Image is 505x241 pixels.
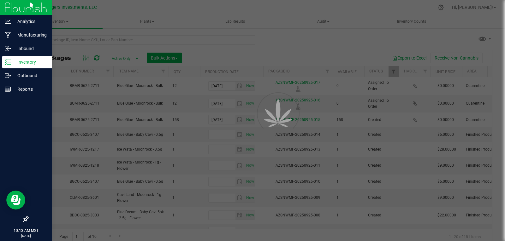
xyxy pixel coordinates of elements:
[5,32,11,38] inline-svg: Manufacturing
[3,228,49,233] p: 10:13 AM MST
[6,191,25,209] iframe: Resource center
[11,58,49,66] p: Inventory
[5,18,11,25] inline-svg: Analytics
[11,85,49,93] p: Reports
[5,59,11,65] inline-svg: Inventory
[11,45,49,52] p: Inbound
[11,31,49,39] p: Manufacturing
[3,233,49,238] p: [DATE]
[11,72,49,79] p: Outbound
[11,18,49,25] p: Analytics
[5,86,11,92] inline-svg: Reports
[5,72,11,79] inline-svg: Outbound
[5,45,11,52] inline-svg: Inbound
